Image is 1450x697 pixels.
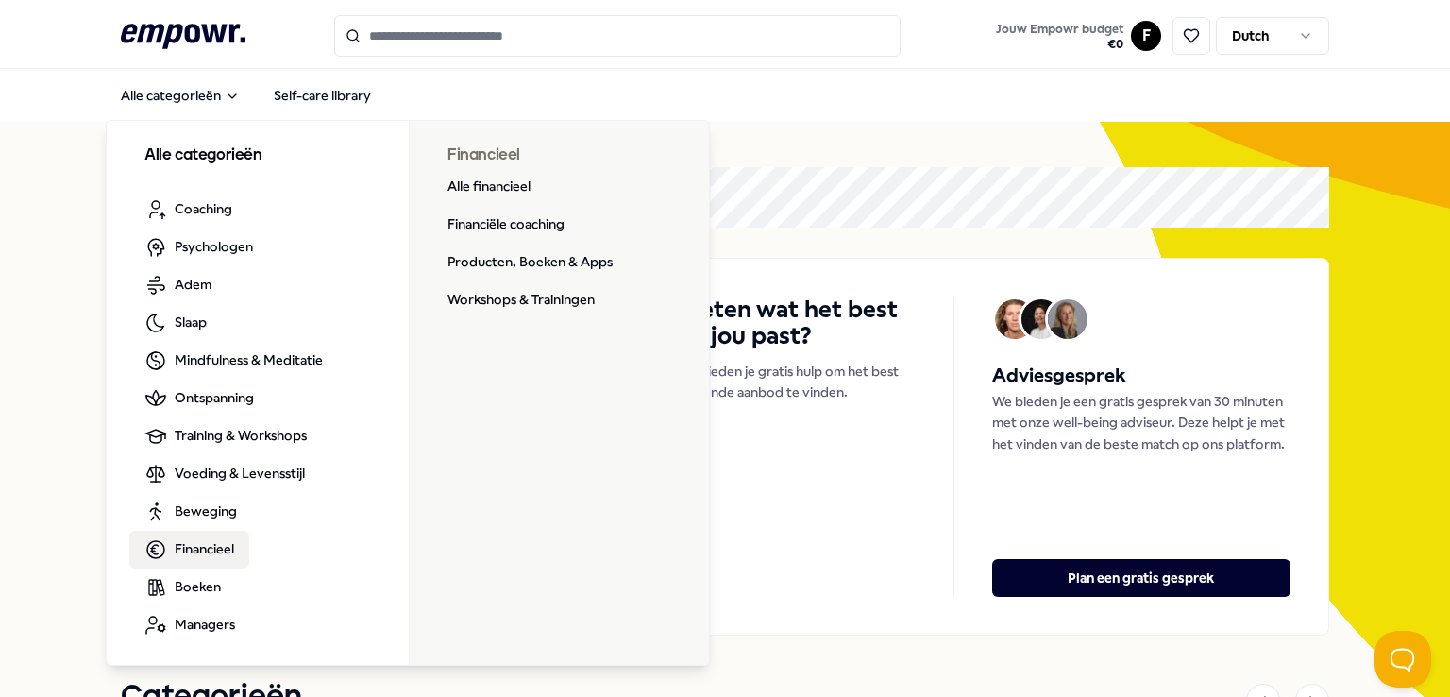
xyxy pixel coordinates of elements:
[992,391,1290,454] p: We bieden je een gratis gesprek van 30 minuten met onze well-being adviseur. Deze helpt je met he...
[106,76,255,114] button: Alle categorieën
[988,16,1131,56] a: Jouw Empowr budget€0
[259,76,386,114] a: Self-care library
[106,76,386,114] nav: Main
[677,297,916,349] h4: Weten wat het best bij jou past?
[992,361,1290,391] h5: Adviesgesprek
[334,15,901,57] input: Search for products, categories or subcategories
[1374,631,1431,688] iframe: Help Scout Beacon - Open
[995,299,1035,339] img: Avatar
[996,37,1123,52] span: € 0
[992,559,1290,597] button: Plan een gratis gesprek
[1131,21,1161,51] button: F
[677,361,916,403] p: We bieden je gratis hulp om het best passende aanbod te vinden.
[996,22,1123,37] span: Jouw Empowr budget
[992,18,1127,56] button: Jouw Empowr budget€0
[1021,299,1061,339] img: Avatar
[1048,299,1087,339] img: Avatar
